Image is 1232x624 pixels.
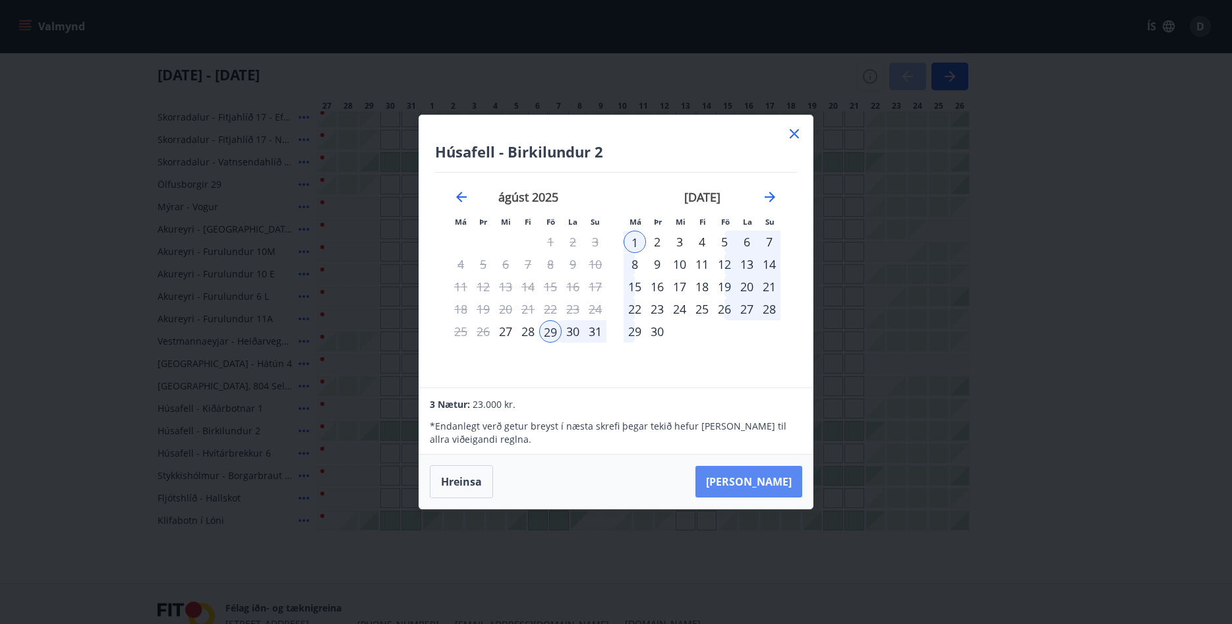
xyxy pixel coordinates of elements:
td: Not available. fimmtudagur, 7. ágúst 2025 [517,253,539,275]
div: 3 [668,231,691,253]
div: 26 [713,298,736,320]
div: 4 [691,231,713,253]
h4: Húsafell - Birkilundur 2 [435,142,797,161]
div: 25 [691,298,713,320]
div: 11 [691,253,713,275]
td: Not available. fimmtudagur, 21. ágúst 2025 [517,298,539,320]
div: 8 [624,253,646,275]
td: Choose miðvikudagur, 10. september 2025 as your check-in date. It’s available. [668,253,691,275]
td: Choose fimmtudagur, 28. ágúst 2025 as your check-in date. It’s available. [517,320,539,343]
td: Not available. laugardagur, 23. ágúst 2025 [562,298,584,320]
td: Not available. mánudagur, 18. ágúst 2025 [450,298,472,320]
small: Þr [654,217,662,227]
div: 17 [668,275,691,298]
div: 28 [517,320,539,343]
div: 22 [624,298,646,320]
td: Choose sunnudagur, 7. september 2025 as your check-in date. It’s available. [758,231,780,253]
td: Choose mánudagur, 8. september 2025 as your check-in date. It’s available. [624,253,646,275]
div: Aðeins innritun í boði [494,320,517,343]
td: Choose fimmtudagur, 11. september 2025 as your check-in date. It’s available. [691,253,713,275]
td: Not available. mánudagur, 25. ágúst 2025 [450,320,472,343]
span: 23.000 kr. [473,398,515,411]
strong: [DATE] [684,189,720,205]
td: Not available. miðvikudagur, 20. ágúst 2025 [494,298,517,320]
small: Mi [501,217,511,227]
td: Not available. mánudagur, 4. ágúst 2025 [450,253,472,275]
div: 27 [736,298,758,320]
td: Not available. föstudagur, 1. ágúst 2025 [539,231,562,253]
td: Not available. sunnudagur, 10. ágúst 2025 [584,253,606,275]
td: Not available. þriðjudagur, 19. ágúst 2025 [472,298,494,320]
div: 15 [624,275,646,298]
button: [PERSON_NAME] [695,466,802,497]
button: Hreinsa [430,465,493,498]
div: 29 [539,320,562,343]
div: 9 [646,253,668,275]
td: Not available. þriðjudagur, 26. ágúst 2025 [472,320,494,343]
td: Choose föstudagur, 26. september 2025 as your check-in date. It’s available. [713,298,736,320]
td: Not available. þriðjudagur, 12. ágúst 2025 [472,275,494,298]
td: Not available. sunnudagur, 24. ágúst 2025 [584,298,606,320]
td: Not available. föstudagur, 8. ágúst 2025 [539,253,562,275]
td: Choose þriðjudagur, 16. september 2025 as your check-in date. It’s available. [646,275,668,298]
td: Choose þriðjudagur, 9. september 2025 as your check-in date. It’s available. [646,253,668,275]
div: 31 [584,320,606,343]
p: * Endanlegt verð getur breyst í næsta skrefi þegar tekið hefur [PERSON_NAME] til allra viðeigandi... [430,420,802,446]
small: Fi [699,217,706,227]
div: Calendar [435,173,797,372]
td: Not available. miðvikudagur, 13. ágúst 2025 [494,275,517,298]
td: Choose fimmtudagur, 25. september 2025 as your check-in date. It’s available. [691,298,713,320]
div: 7 [758,231,780,253]
td: Choose þriðjudagur, 23. september 2025 as your check-in date. It’s available. [646,298,668,320]
td: Choose miðvikudagur, 24. september 2025 as your check-in date. It’s available. [668,298,691,320]
div: 12 [713,253,736,275]
small: Mi [676,217,686,227]
td: Choose sunnudagur, 21. september 2025 as your check-in date. It’s available. [758,275,780,298]
td: Not available. sunnudagur, 3. ágúst 2025 [584,231,606,253]
div: 14 [758,253,780,275]
div: 20 [736,275,758,298]
div: 19 [713,275,736,298]
div: 16 [646,275,668,298]
div: 30 [562,320,584,343]
td: Not available. þriðjudagur, 5. ágúst 2025 [472,253,494,275]
small: Su [765,217,775,227]
td: Choose laugardagur, 20. september 2025 as your check-in date. It’s available. [736,275,758,298]
small: La [743,217,752,227]
small: La [568,217,577,227]
td: Choose miðvikudagur, 27. ágúst 2025 as your check-in date. It’s available. [494,320,517,343]
div: 10 [668,253,691,275]
div: 28 [758,298,780,320]
td: Choose þriðjudagur, 2. september 2025 as your check-in date. It’s available. [646,231,668,253]
small: Fö [721,217,730,227]
div: 13 [736,253,758,275]
td: Not available. föstudagur, 15. ágúst 2025 [539,275,562,298]
small: Fö [546,217,555,227]
small: Su [591,217,600,227]
td: Choose sunnudagur, 14. september 2025 as your check-in date. It’s available. [758,253,780,275]
td: Not available. fimmtudagur, 14. ágúst 2025 [517,275,539,298]
div: 6 [736,231,758,253]
td: Choose fimmtudagur, 4. september 2025 as your check-in date. It’s available. [691,231,713,253]
td: Selected as start date. föstudagur, 29. ágúst 2025 [539,320,562,343]
td: Choose mánudagur, 15. september 2025 as your check-in date. It’s available. [624,275,646,298]
div: 1 [624,231,646,253]
small: Fi [525,217,531,227]
td: Choose þriðjudagur, 30. september 2025 as your check-in date. It’s available. [646,320,668,343]
div: 29 [624,320,646,343]
td: Not available. sunnudagur, 17. ágúst 2025 [584,275,606,298]
td: Selected. sunnudagur, 31. ágúst 2025 [584,320,606,343]
small: Þr [479,217,487,227]
td: Not available. miðvikudagur, 6. ágúst 2025 [494,253,517,275]
td: Selected as end date. mánudagur, 1. september 2025 [624,231,646,253]
td: Choose föstudagur, 5. september 2025 as your check-in date. It’s available. [713,231,736,253]
div: 18 [691,275,713,298]
td: Choose miðvikudagur, 3. september 2025 as your check-in date. It’s available. [668,231,691,253]
div: 5 [713,231,736,253]
td: Not available. laugardagur, 2. ágúst 2025 [562,231,584,253]
td: Choose föstudagur, 19. september 2025 as your check-in date. It’s available. [713,275,736,298]
td: Selected. laugardagur, 30. ágúst 2025 [562,320,584,343]
div: 21 [758,275,780,298]
strong: ágúst 2025 [498,189,558,205]
div: Move backward to switch to the previous month. [454,189,469,205]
